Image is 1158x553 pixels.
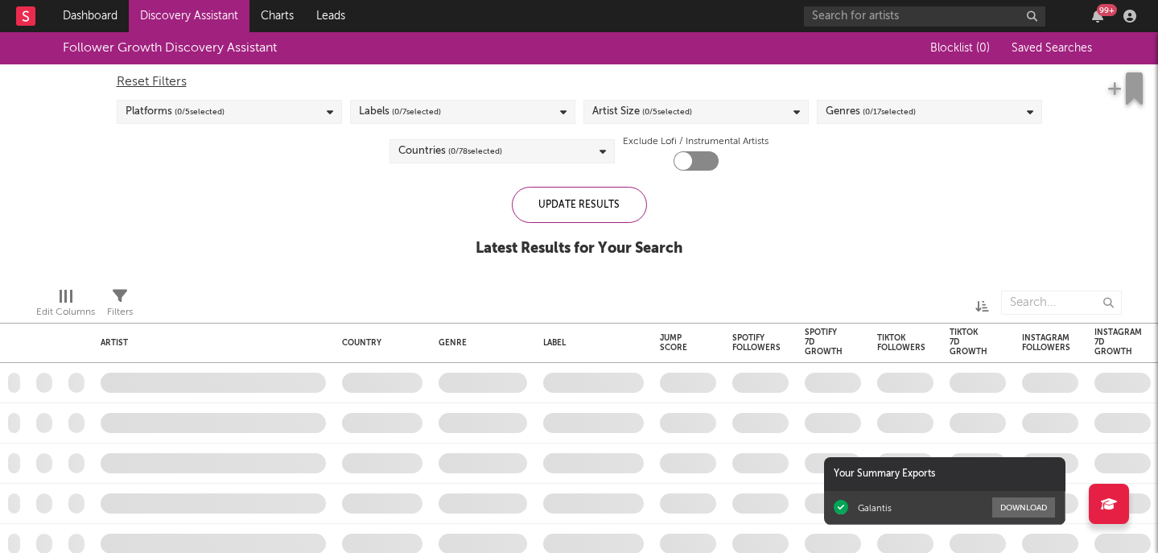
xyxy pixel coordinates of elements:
[101,338,318,348] div: Artist
[1001,291,1122,315] input: Search...
[642,102,692,122] span: ( 0 / 5 selected)
[732,333,781,353] div: Spotify Followers
[448,142,502,161] span: ( 0 / 78 selected)
[36,303,95,322] div: Edit Columns
[1097,4,1117,16] div: 99 +
[930,43,990,54] span: Blocklist
[512,187,647,223] div: Update Results
[826,102,916,122] div: Genres
[877,333,925,353] div: Tiktok Followers
[660,333,692,353] div: Jump Score
[1022,333,1070,353] div: Instagram Followers
[992,497,1055,518] button: Download
[126,102,225,122] div: Platforms
[107,303,133,322] div: Filters
[342,338,414,348] div: Country
[476,239,682,258] div: Latest Results for Your Search
[117,72,1042,92] div: Reset Filters
[623,132,769,151] label: Exclude Lofi / Instrumental Artists
[1092,10,1103,23] button: 99+
[804,6,1045,27] input: Search for artists
[592,102,692,122] div: Artist Size
[976,43,990,54] span: ( 0 )
[36,283,95,329] div: Edit Columns
[1094,328,1142,357] div: Instagram 7D Growth
[439,338,519,348] div: Genre
[359,102,441,122] div: Labels
[398,142,502,161] div: Countries
[1007,42,1095,55] button: Saved Searches
[63,39,277,58] div: Follower Growth Discovery Assistant
[858,502,892,514] div: Galantis
[863,102,916,122] span: ( 0 / 17 selected)
[824,457,1065,491] div: Your Summary Exports
[1012,43,1095,54] span: Saved Searches
[392,102,441,122] span: ( 0 / 7 selected)
[543,338,636,348] div: Label
[805,328,843,357] div: Spotify 7D Growth
[107,283,133,329] div: Filters
[175,102,225,122] span: ( 0 / 5 selected)
[950,328,987,357] div: Tiktok 7D Growth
